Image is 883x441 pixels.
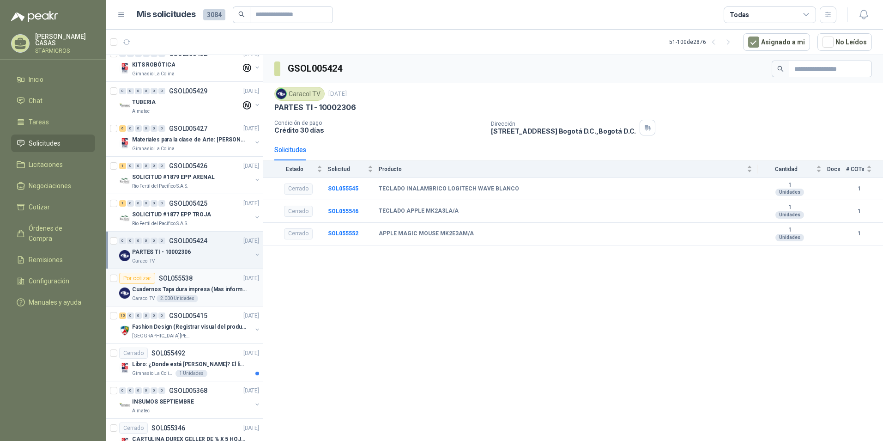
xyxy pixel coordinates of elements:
[132,108,150,115] p: Almatec
[151,125,157,132] div: 0
[328,160,379,178] th: Solicitud
[119,123,261,153] a: 6 0 0 0 0 0 GSOL005427[DATE] Company LogoMateriales para la clase de Arte: [PERSON_NAME]Gimnasio ...
[119,387,126,394] div: 0
[35,33,95,46] p: [PERSON_NAME] CASAS
[119,125,126,132] div: 6
[106,269,263,306] a: Por cotizarSOL055538[DATE] Company LogoCuadernos Tapa dura impresa (Mas informacion en el adjunto...
[132,70,175,78] p: Gimnasio La Colina
[143,312,150,319] div: 0
[29,159,63,170] span: Licitaciones
[379,230,474,238] b: APPLE MAGIC MOUSE MK2E3AM/A
[328,230,358,237] a: SOL055552
[127,88,134,94] div: 0
[135,200,142,207] div: 0
[119,163,126,169] div: 1
[11,198,95,216] a: Cotizar
[151,387,157,394] div: 0
[127,200,134,207] div: 0
[29,96,42,106] span: Chat
[127,387,134,394] div: 0
[274,166,315,172] span: Estado
[243,386,259,395] p: [DATE]
[151,163,157,169] div: 0
[119,288,130,299] img: Company Logo
[758,227,822,234] b: 1
[132,173,215,182] p: SOLICITUD #1879 EPP ARENAL
[119,86,261,115] a: 0 0 0 0 0 0 GSOL005429[DATE] Company LogoTUBERIAAlmatec
[276,89,286,99] img: Company Logo
[11,71,95,88] a: Inicio
[151,350,185,356] p: SOL055492
[11,177,95,195] a: Negociaciones
[775,211,804,219] div: Unidades
[243,424,259,433] p: [DATE]
[11,294,95,311] a: Manuales y ayuda
[243,237,259,245] p: [DATE]
[328,185,358,192] a: SOL055545
[127,312,134,319] div: 0
[158,200,165,207] div: 0
[132,332,190,340] p: [GEOGRAPHIC_DATA][PERSON_NAME]
[169,200,207,207] p: GSOL005425
[11,272,95,290] a: Configuración
[158,312,165,319] div: 0
[119,160,261,190] a: 1 0 0 0 0 0 GSOL005426[DATE] Company LogoSOLICITUD #1879 EPP ARENALRio Fertil del Pacífico S.A.S.
[743,33,810,51] button: Asignado a mi
[119,400,130,411] img: Company Logo
[846,184,872,193] b: 1
[775,189,804,196] div: Unidades
[730,10,749,20] div: Todas
[817,33,872,51] button: No Leídos
[157,295,198,302] div: 2.000 Unidades
[11,251,95,269] a: Remisiones
[151,88,157,94] div: 0
[827,160,846,178] th: Docs
[119,63,130,74] img: Company Logo
[119,175,130,186] img: Company Logo
[243,349,259,358] p: [DATE]
[169,238,207,244] p: GSOL005424
[243,87,259,96] p: [DATE]
[29,276,69,286] span: Configuración
[243,124,259,133] p: [DATE]
[158,238,165,244] div: 0
[274,87,325,101] div: Caracol TV
[274,120,484,126] p: Condición de pago
[132,248,191,257] p: PARTES TI - 10002306
[127,125,134,132] div: 0
[29,255,63,265] span: Remisiones
[119,385,261,415] a: 0 0 0 0 0 0 GSOL005368[DATE] Company LogoINSUMOS SEPTIEMBREAlmatec
[29,181,71,191] span: Negociaciones
[135,387,142,394] div: 0
[846,229,872,238] b: 1
[243,199,259,208] p: [DATE]
[135,312,142,319] div: 0
[119,200,126,207] div: 1
[137,8,196,21] h1: Mis solicitudes
[328,208,358,214] b: SOL055546
[143,200,150,207] div: 0
[119,198,261,227] a: 1 0 0 0 0 0 GSOL005425[DATE] Company LogoSOLICITUD #1877 EPP TROJARio Fertil del Pacífico S.A.S.
[288,61,344,76] h3: GSOL005424
[328,166,366,172] span: Solicitud
[379,208,459,215] b: TECLADO APPLE MK2A3LA/A
[158,163,165,169] div: 0
[119,138,130,149] img: Company Logo
[379,185,519,193] b: TECLADO INALAMBRICO LOGITECH WAVE BLANCO
[175,370,207,377] div: 1 Unidades
[143,88,150,94] div: 0
[284,228,313,239] div: Cerrado
[132,98,156,107] p: TUBERIA
[11,220,95,247] a: Órdenes de Compra
[119,310,261,340] a: 15 0 0 0 0 0 GSOL005415[DATE] Company LogoFashion Design (Registrar visual del producto)[GEOGRAPH...
[11,135,95,152] a: Solicitudes
[132,135,247,144] p: Materiales para la clase de Arte: [PERSON_NAME]
[274,126,484,134] p: Crédito 30 días
[151,238,157,244] div: 0
[158,387,165,394] div: 0
[11,92,95,110] a: Chat
[106,344,263,381] a: CerradoSOL055492[DATE] Company LogoLibro: ¿Donde está [PERSON_NAME]? El libro mágico. Autor: [PER...
[274,145,306,155] div: Solicitudes
[132,210,211,219] p: SOLICITUD #1877 EPP TROJA
[132,370,174,377] p: Gimnasio La Colina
